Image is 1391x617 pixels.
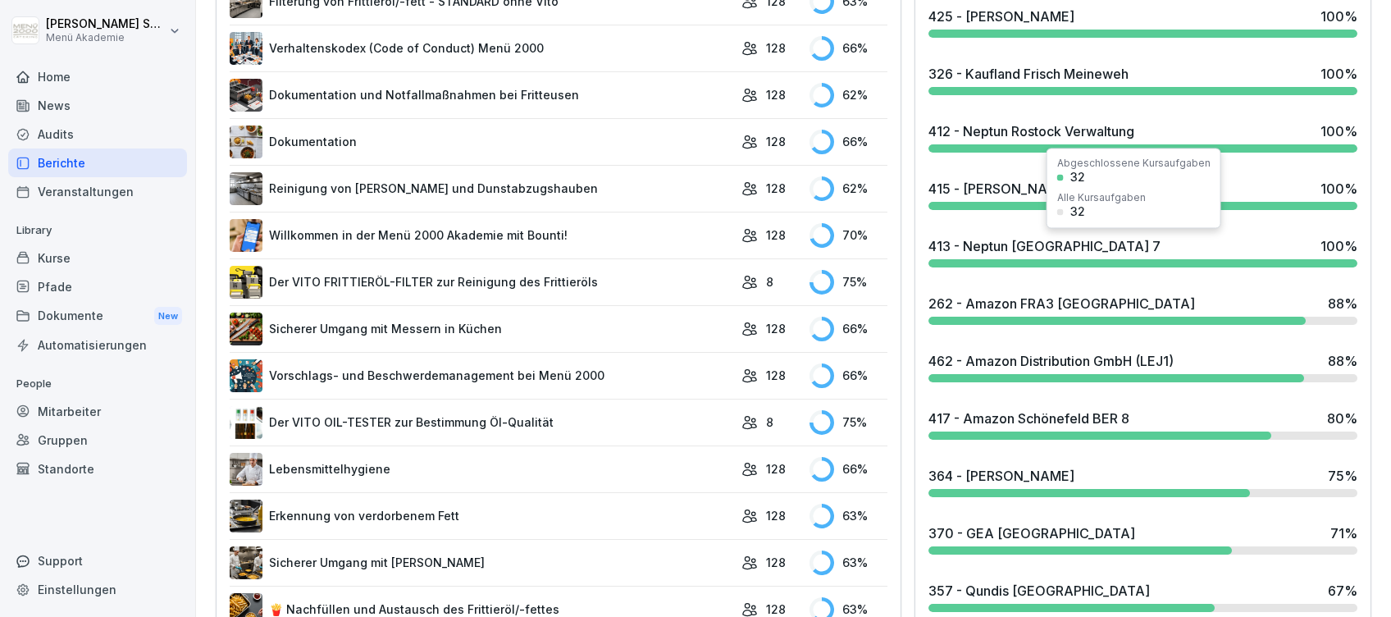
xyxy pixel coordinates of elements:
p: 128 [766,86,786,103]
div: Audits [8,120,187,149]
div: 62 % [810,176,887,201]
div: Abgeschlossene Kursaufgaben [1057,158,1211,168]
p: People [8,371,187,397]
a: Lebensmittelhygiene [230,453,733,486]
div: 412 - Neptun Rostock Verwaltung [928,121,1134,141]
div: Alle Kursaufgaben [1057,193,1146,203]
a: Veranstaltungen [8,177,187,206]
img: m8bvy8z8kneahw7tpdkl7btm.png [230,359,262,392]
div: 32 [1070,171,1085,183]
div: 100 % [1320,64,1357,84]
div: 88 % [1328,294,1357,313]
div: 462 - Amazon Distribution GmbH (LEJ1) [928,351,1174,371]
a: 364 - [PERSON_NAME]75% [922,459,1364,504]
p: 128 [766,226,786,244]
div: 71 % [1330,523,1357,543]
a: News [8,91,187,120]
p: 128 [766,133,786,150]
img: hh3kvobgi93e94d22i1c6810.png [230,32,262,65]
p: 128 [766,39,786,57]
img: t30obnioake0y3p0okzoia1o.png [230,79,262,112]
div: 415 - [PERSON_NAME] [928,179,1072,199]
a: 417 - Amazon Schönefeld BER 880% [922,402,1364,446]
p: 128 [766,507,786,524]
p: 128 [766,367,786,384]
div: 66 % [810,363,887,388]
div: 66 % [810,317,887,341]
a: 462 - Amazon Distribution GmbH (LEJ1)88% [922,345,1364,389]
a: Reinigung von [PERSON_NAME] und Dunstabzugshauben [230,172,733,205]
div: 66 % [810,36,887,61]
img: xh3bnih80d1pxcetv9zsuevg.png [230,219,262,252]
a: Dokumentation und Notfallmaßnahmen bei Fritteusen [230,79,733,112]
div: 425 - [PERSON_NAME] [928,7,1074,26]
a: Dokumentation [230,126,733,158]
a: 412 - Neptun Rostock Verwaltung100% [922,115,1364,159]
img: mfnj94a6vgl4cypi86l5ezmw.png [230,172,262,205]
div: 100 % [1320,7,1357,26]
div: Support [8,546,187,575]
a: Verhaltenskodex (Code of Conduct) Menü 2000 [230,32,733,65]
div: 326 - Kaufland Frisch Meineweh [928,64,1129,84]
a: Kurse [8,244,187,272]
a: Der VITO OIL-TESTER zur Bestimmung Öl-Qualität [230,406,733,439]
img: up30sq4qohmlf9oyka1pt50j.png [230,406,262,439]
a: Sicherer Umgang mit [PERSON_NAME] [230,546,733,579]
div: 413 - Neptun [GEOGRAPHIC_DATA] 7 [928,236,1161,256]
a: Pfade [8,272,187,301]
img: jg117puhp44y4en97z3zv7dk.png [230,126,262,158]
div: 66 % [810,457,887,482]
a: Berichte [8,149,187,177]
div: 100 % [1320,121,1357,141]
a: DokumenteNew [8,301,187,331]
img: bnqppd732b90oy0z41dk6kj2.png [230,313,262,345]
div: 66 % [810,130,887,154]
img: lxawnajjsce9vyoprlfqagnf.png [230,266,262,299]
p: [PERSON_NAME] Schülzke [46,17,166,31]
div: 364 - [PERSON_NAME] [928,466,1074,486]
p: 128 [766,460,786,478]
div: Automatisierungen [8,331,187,359]
div: 62 % [810,83,887,107]
div: 80 % [1327,409,1357,428]
a: 415 - [PERSON_NAME]100% [922,172,1364,217]
img: oyzz4yrw5r2vs0n5ee8wihvj.png [230,546,262,579]
p: Library [8,217,187,244]
a: Willkommen in der Menü 2000 Akademie mit Bounti! [230,219,733,252]
div: New [154,307,182,326]
p: Menü Akademie [46,32,166,43]
a: Home [8,62,187,91]
a: 326 - Kaufland Frisch Meineweh100% [922,57,1364,102]
a: 413 - Neptun [GEOGRAPHIC_DATA] 7100% [922,230,1364,274]
a: Erkennung von verdorbenem Fett [230,500,733,532]
a: Gruppen [8,426,187,455]
p: 128 [766,180,786,197]
div: 67 % [1328,581,1357,601]
img: jz0fz12u36edh1e04itkdbcq.png [230,453,262,486]
div: 100 % [1320,179,1357,199]
a: Sicherer Umgang mit Messern in Küchen [230,313,733,345]
div: 75 % [810,410,887,435]
p: 128 [766,554,786,571]
p: 128 [766,320,786,337]
div: 32 [1070,206,1085,217]
a: 262 - Amazon FRA3 [GEOGRAPHIC_DATA]88% [922,287,1364,331]
a: Standorte [8,455,187,483]
a: Mitarbeiter [8,397,187,426]
div: 63 % [810,551,887,575]
a: 370 - GEA [GEOGRAPHIC_DATA]71% [922,517,1364,561]
a: Einstellungen [8,575,187,604]
p: 8 [766,273,773,290]
img: vqex8dna0ap6n9z3xzcqrj3m.png [230,500,262,532]
div: 75 % [1328,466,1357,486]
div: 417 - Amazon Schönefeld BER 8 [928,409,1129,428]
p: 8 [766,414,773,431]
